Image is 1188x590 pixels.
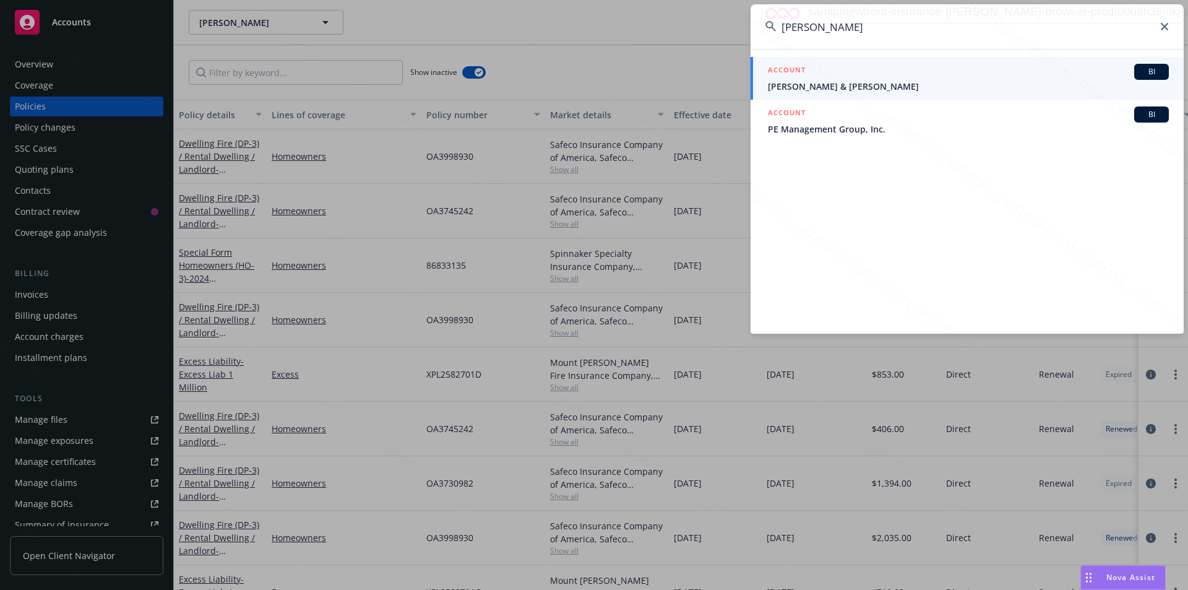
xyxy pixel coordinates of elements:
button: Nova Assist [1080,565,1166,590]
h5: ACCOUNT [768,106,806,121]
span: BI [1139,66,1164,77]
a: ACCOUNTBI[PERSON_NAME] & [PERSON_NAME] [751,57,1184,100]
a: ACCOUNTBIPE Management Group, Inc. [751,100,1184,142]
span: Nova Assist [1106,572,1155,583]
span: PE Management Group, Inc. [768,123,1169,136]
input: Search... [751,4,1184,49]
h5: ACCOUNT [768,64,806,79]
div: Drag to move [1081,566,1096,589]
span: BI [1139,109,1164,120]
span: [PERSON_NAME] & [PERSON_NAME] [768,80,1169,93]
